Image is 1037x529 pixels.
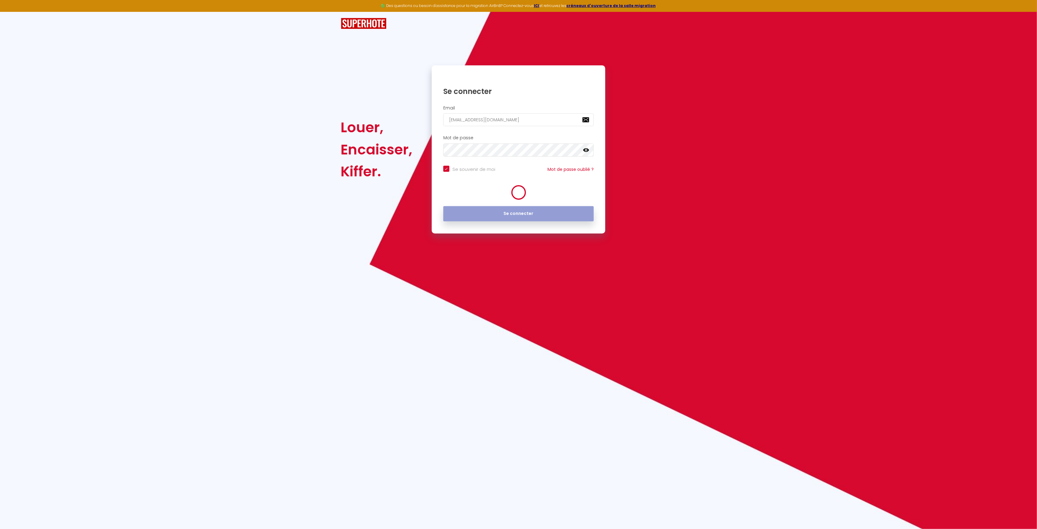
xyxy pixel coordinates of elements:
[341,139,413,161] div: Encaisser,
[443,206,594,221] button: Se connecter
[443,87,594,96] h1: Se connecter
[548,166,594,172] a: Mot de passe oublié ?
[341,116,413,138] div: Louer,
[341,18,386,29] img: SuperHote logo
[341,161,413,182] div: Kiffer.
[443,135,594,140] h2: Mot de passe
[534,3,539,8] a: ICI
[443,105,594,111] h2: Email
[566,3,656,8] a: créneaux d'ouverture de la salle migration
[443,113,594,126] input: Ton Email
